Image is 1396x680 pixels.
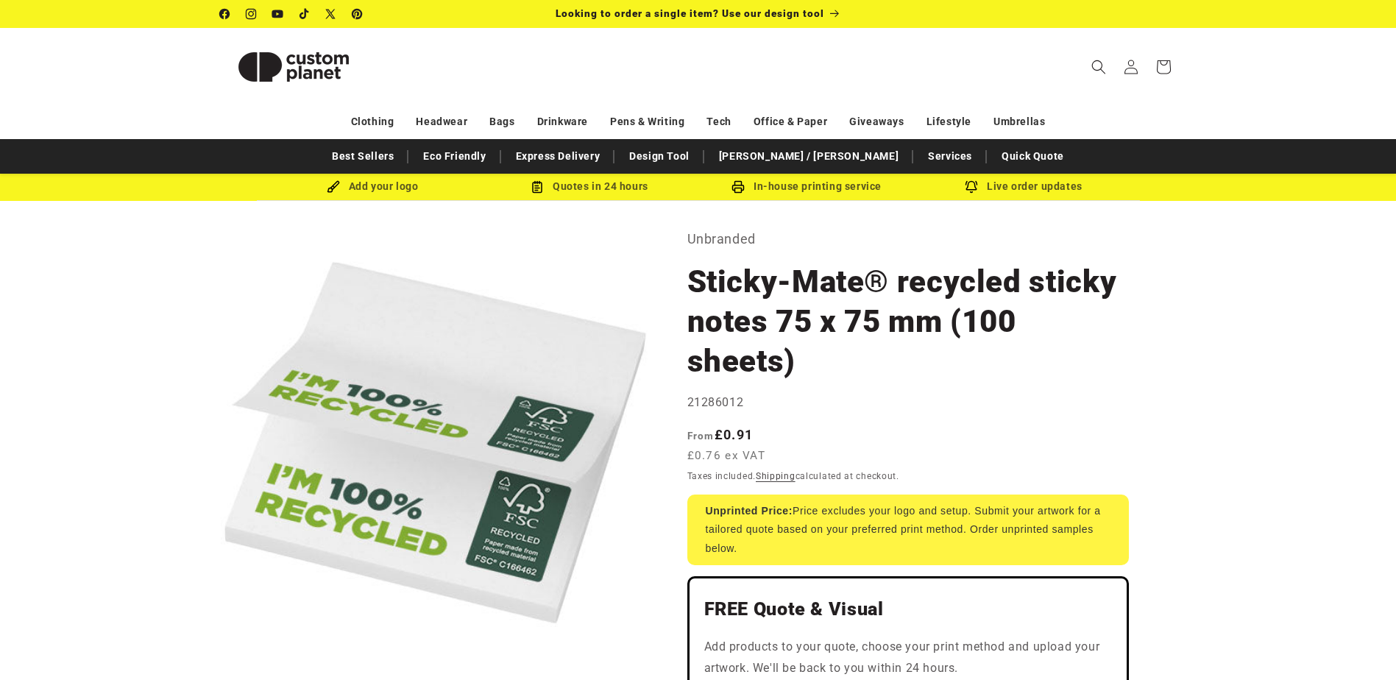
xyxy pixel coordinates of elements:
a: Office & Paper [754,109,827,135]
a: Headwear [416,109,467,135]
a: Shipping [756,471,796,481]
img: Order Updates Icon [531,180,544,194]
div: Add your logo [264,177,481,196]
a: Umbrellas [993,109,1045,135]
a: Lifestyle [926,109,971,135]
img: Custom Planet [220,34,367,100]
img: Brush Icon [327,180,340,194]
a: Express Delivery [509,144,608,169]
div: Price excludes your logo and setup. Submit your artwork for a tailored quote based on your prefer... [687,495,1129,565]
span: 21286012 [687,395,744,409]
a: Drinkware [537,109,588,135]
a: Quick Quote [994,144,1071,169]
summary: Search [1083,51,1115,83]
a: Tech [706,109,731,135]
span: £0.76 ex VAT [687,447,766,464]
img: Order updates [965,180,978,194]
a: Design Tool [622,144,697,169]
h1: Sticky-Mate® recycled sticky notes 75 x 75 mm (100 sheets) [687,262,1129,381]
strong: £0.91 [687,427,754,442]
p: Add products to your quote, choose your print method and upload your artwork. We'll be back to yo... [704,637,1112,679]
a: Bags [489,109,514,135]
a: Pens & Writing [610,109,684,135]
strong: Unprinted Price: [706,505,793,517]
a: Best Sellers [325,144,401,169]
div: Live order updates [915,177,1133,196]
div: Quotes in 24 hours [481,177,698,196]
a: [PERSON_NAME] / [PERSON_NAME] [712,144,906,169]
span: Looking to order a single item? Use our design tool [556,7,824,19]
img: In-house printing [731,180,745,194]
p: Unbranded [687,227,1129,251]
a: Giveaways [849,109,904,135]
a: Eco Friendly [416,144,493,169]
span: From [687,430,715,442]
div: Taxes included. calculated at checkout. [687,469,1129,484]
a: Services [921,144,979,169]
h2: FREE Quote & Visual [704,598,1112,621]
a: Clothing [351,109,394,135]
media-gallery: Gallery Viewer [220,227,651,658]
div: In-house printing service [698,177,915,196]
a: Custom Planet [214,28,372,105]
